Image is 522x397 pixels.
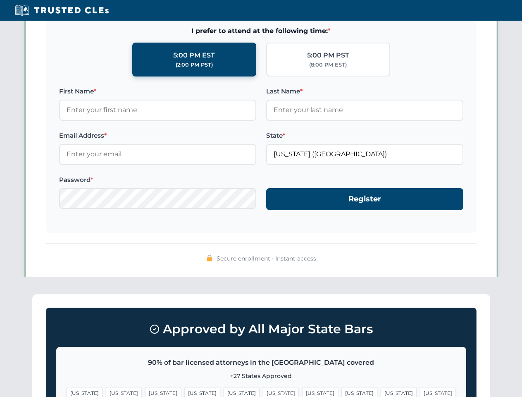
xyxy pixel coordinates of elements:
[59,144,256,165] input: Enter your email
[59,100,256,120] input: Enter your first name
[266,188,463,210] button: Register
[309,61,347,69] div: (8:00 PM EST)
[59,26,463,36] span: I prefer to attend at the following time:
[59,86,256,96] label: First Name
[266,131,463,141] label: State
[266,100,463,120] input: Enter your last name
[59,131,256,141] label: Email Address
[266,86,463,96] label: Last Name
[67,357,456,368] p: 90% of bar licensed attorneys in the [GEOGRAPHIC_DATA] covered
[173,50,215,61] div: 5:00 PM EST
[266,144,463,165] input: Florida (FL)
[59,175,256,185] label: Password
[176,61,213,69] div: (2:00 PM PST)
[56,318,466,340] h3: Approved by All Major State Bars
[217,254,316,263] span: Secure enrollment • Instant access
[12,4,111,17] img: Trusted CLEs
[307,50,349,61] div: 5:00 PM PST
[67,371,456,380] p: +27 States Approved
[206,255,213,261] img: 🔒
